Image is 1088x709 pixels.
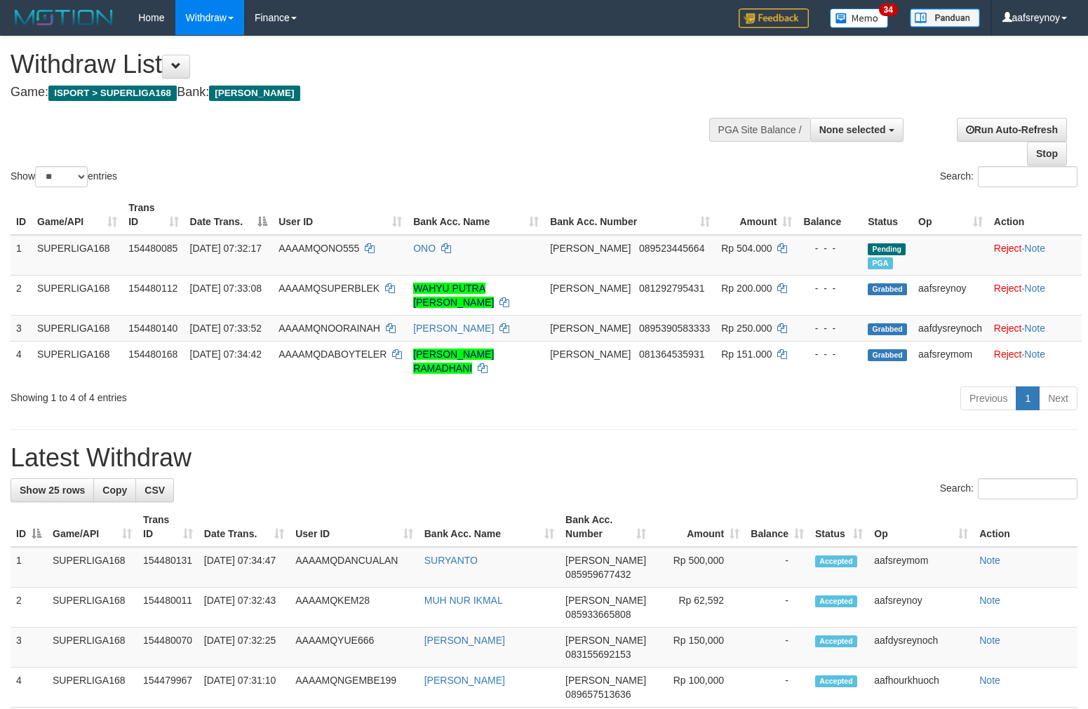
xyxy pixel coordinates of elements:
[137,588,199,628] td: 154480011
[565,649,631,660] span: Copy 083155692153 to clipboard
[979,595,1000,606] a: Note
[745,507,810,547] th: Balance: activate to sort column ascending
[93,478,136,502] a: Copy
[868,668,974,708] td: aafhourkhuoch
[803,281,857,295] div: - - -
[803,347,857,361] div: - - -
[145,485,165,496] span: CSV
[424,635,505,646] a: [PERSON_NAME]
[868,243,906,255] span: Pending
[721,283,772,294] span: Rp 200.000
[32,235,123,276] td: SUPERLIGA168
[830,8,889,28] img: Button%20Memo.svg
[11,195,32,235] th: ID
[278,283,380,294] span: AAAAMQSUPERBLEK
[994,243,1022,254] a: Reject
[290,547,419,588] td: AAAAMQDANCUALAN
[199,628,290,668] td: [DATE] 07:32:25
[135,478,174,502] a: CSV
[979,555,1000,566] a: Note
[11,86,711,100] h4: Game: Bank:
[913,341,988,381] td: aafsreymom
[862,195,913,235] th: Status
[47,668,137,708] td: SUPERLIGA168
[199,588,290,628] td: [DATE] 07:32:43
[868,547,974,588] td: aafsreymom
[278,243,359,254] span: AAAAMQONO555
[413,349,494,374] a: [PERSON_NAME] RAMADHANI
[550,283,631,294] span: [PERSON_NAME]
[1024,349,1045,360] a: Note
[413,323,494,334] a: [PERSON_NAME]
[988,275,1082,315] td: ·
[974,507,1077,547] th: Action
[716,195,798,235] th: Amount: activate to sort column ascending
[994,323,1022,334] a: Reject
[913,315,988,341] td: aafdysreynoch
[128,243,177,254] span: 154480085
[565,635,646,646] span: [PERSON_NAME]
[137,668,199,708] td: 154479967
[988,341,1082,381] td: ·
[868,283,907,295] span: Grabbed
[190,323,262,334] span: [DATE] 07:33:52
[910,8,980,27] img: panduan.png
[20,485,85,496] span: Show 25 rows
[565,555,646,566] span: [PERSON_NAME]
[745,628,810,668] td: -
[11,478,94,502] a: Show 25 rows
[868,349,907,361] span: Grabbed
[137,507,199,547] th: Trans ID: activate to sort column ascending
[35,166,88,187] select: Showentries
[745,668,810,708] td: -
[803,241,857,255] div: - - -
[123,195,184,235] th: Trans ID: activate to sort column ascending
[879,4,898,16] span: 34
[988,195,1082,235] th: Action
[47,507,137,547] th: Game/API: activate to sort column ascending
[137,628,199,668] td: 154480070
[979,675,1000,686] a: Note
[190,349,262,360] span: [DATE] 07:34:42
[47,547,137,588] td: SUPERLIGA168
[424,675,505,686] a: [PERSON_NAME]
[32,341,123,381] td: SUPERLIGA168
[413,283,494,308] a: WAHYU PUTRA [PERSON_NAME]
[550,243,631,254] span: [PERSON_NAME]
[652,628,745,668] td: Rp 150,000
[815,675,857,687] span: Accepted
[11,50,711,79] h1: Withdraw List
[47,628,137,668] td: SUPERLIGA168
[413,243,436,254] a: ONO
[209,86,300,101] span: [PERSON_NAME]
[47,588,137,628] td: SUPERLIGA168
[721,349,772,360] span: Rp 151.000
[798,195,862,235] th: Balance
[940,166,1077,187] label: Search:
[11,315,32,341] td: 3
[11,275,32,315] td: 2
[1024,283,1045,294] a: Note
[11,444,1077,472] h1: Latest Withdraw
[32,275,123,315] td: SUPERLIGA168
[957,118,1067,142] a: Run Auto-Refresh
[48,86,177,101] span: ISPORT > SUPERLIGA168
[994,283,1022,294] a: Reject
[184,195,274,235] th: Date Trans.: activate to sort column descending
[868,628,974,668] td: aafdysreynoch
[1027,142,1067,166] a: Stop
[278,323,380,334] span: AAAAMQNOORAINAH
[868,257,892,269] span: Marked by aafheankoy
[550,323,631,334] span: [PERSON_NAME]
[32,315,123,341] td: SUPERLIGA168
[565,569,631,580] span: Copy 085959677432 to clipboard
[721,243,772,254] span: Rp 504.000
[639,349,704,360] span: Copy 081364535931 to clipboard
[810,507,868,547] th: Status: activate to sort column ascending
[721,323,772,334] span: Rp 250.000
[32,195,123,235] th: Game/API: activate to sort column ascending
[739,8,809,28] img: Feedback.jpg
[819,124,886,135] span: None selected
[290,588,419,628] td: AAAAMQKEM28
[810,118,904,142] button: None selected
